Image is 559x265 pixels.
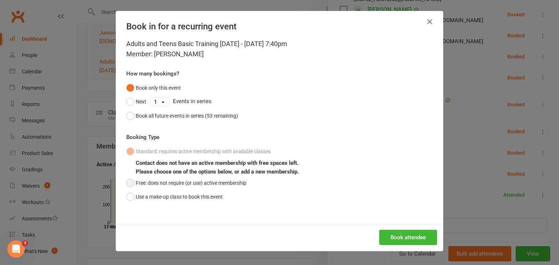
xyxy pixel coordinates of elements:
[126,21,433,32] h4: Book in for a recurring event
[136,160,298,166] b: Contact does not have an active membership with free spaces left.
[136,112,238,120] div: Book all future events in series (53 remaining)
[126,176,246,190] button: Free: does not require (or use) active membership
[136,168,299,175] b: Please choose one of the options below, or add a new membership.
[126,95,433,109] div: Events in series
[126,69,179,78] label: How many bookings?
[126,109,238,123] button: Book all future events in series (53 remaining)
[424,16,436,28] button: Close
[126,133,159,142] label: Booking Type
[7,240,25,258] iframe: Intercom live chat
[126,190,223,204] button: Use a make-up class to book this event
[126,95,146,109] button: Next
[126,39,433,59] div: Adults and Teens Basic Training [DATE] - [DATE] 7:40pm Member: [PERSON_NAME]
[126,81,181,95] button: Book only this event
[379,230,437,245] button: Book attendee
[22,240,28,246] span: 3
